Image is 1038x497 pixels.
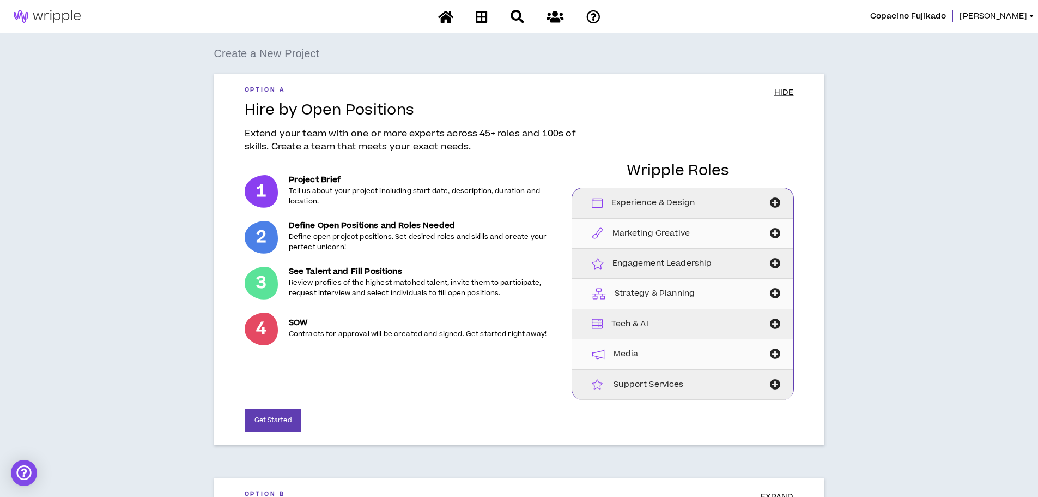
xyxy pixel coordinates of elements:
[572,162,785,179] h1: Wripple Roles
[614,348,639,360] span: Media
[245,221,278,254] p: 2
[289,329,547,339] p: Contracts for approval will be created and signed. Get started right away!
[774,87,794,101] a: HIDE
[245,313,278,345] p: 4
[289,232,554,253] p: Define open project positions. Set desired roles and skills and create your perfect unicorn!
[612,227,690,239] span: Marketing Creative
[245,127,599,153] p: Extend your team with one or more experts across 45+ roles and 100s of skills. Create a team that...
[245,175,278,208] p: 1
[245,409,301,432] button: Get Started
[774,87,794,98] span: HIDE
[289,221,554,231] h5: Define Open Positions and Roles Needed
[611,318,648,330] span: Tech & AI
[960,10,1027,22] span: [PERSON_NAME]
[289,267,554,277] h5: See Talent and Fill Positions
[245,267,278,300] p: 3
[245,101,794,118] h1: Hire by Open Positions
[289,186,554,207] p: Tell us about your project including start date, description, duration and location.
[289,278,554,298] p: Review profiles of the highest matched talent, invite them to participate, request interview and ...
[615,288,695,300] span: Strategy & Planning
[870,10,946,22] span: Copacino Fujikado
[289,176,554,185] h5: Project Brief
[289,319,547,328] h5: SOW
[245,87,285,93] h5: Option A
[612,258,712,270] span: Engagement Leadership
[214,45,824,62] div: Create a New Project
[614,379,683,391] span: Support Services
[611,197,695,209] span: Experience & Design
[11,460,37,486] div: Open Intercom Messenger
